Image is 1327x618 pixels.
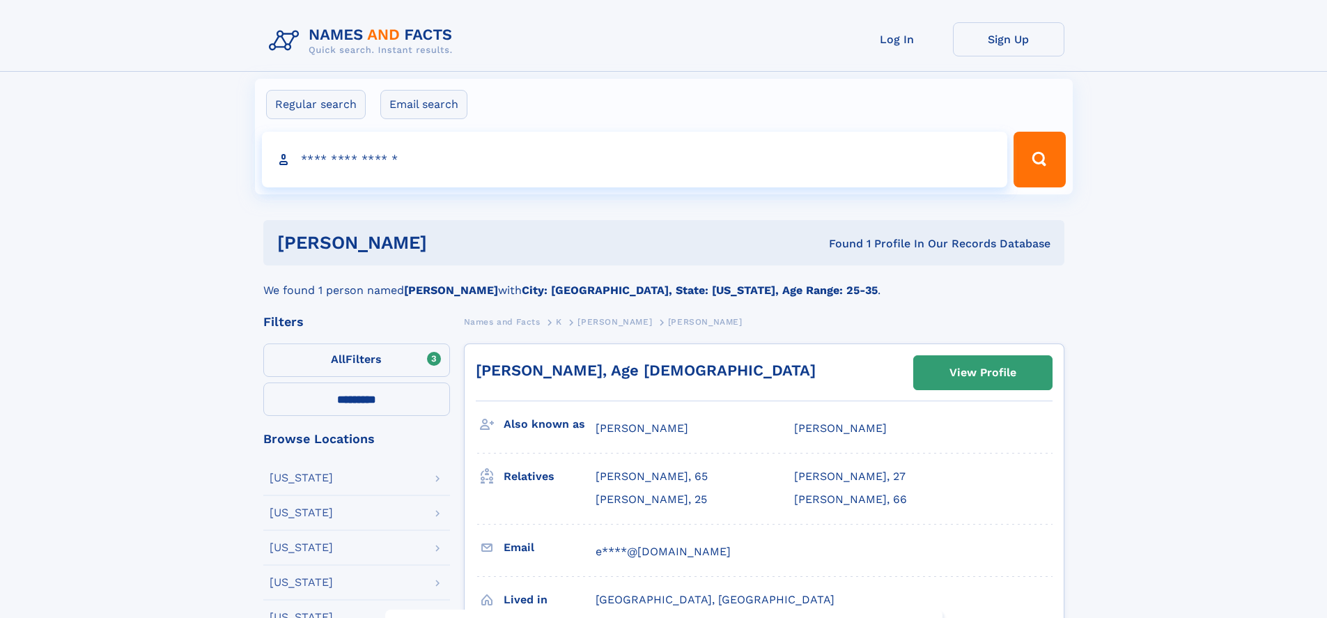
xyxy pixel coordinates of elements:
[270,577,333,588] div: [US_STATE]
[504,412,596,436] h3: Also known as
[263,316,450,328] div: Filters
[794,422,887,435] span: [PERSON_NAME]
[953,22,1064,56] a: Sign Up
[841,22,953,56] a: Log In
[263,22,464,60] img: Logo Names and Facts
[596,422,688,435] span: [PERSON_NAME]
[464,313,541,330] a: Names and Facts
[270,507,333,518] div: [US_STATE]
[596,593,835,606] span: [GEOGRAPHIC_DATA], [GEOGRAPHIC_DATA]
[668,317,743,327] span: [PERSON_NAME]
[262,132,1008,187] input: search input
[266,90,366,119] label: Regular search
[794,492,907,507] a: [PERSON_NAME], 66
[263,343,450,377] label: Filters
[263,433,450,445] div: Browse Locations
[270,542,333,553] div: [US_STATE]
[504,588,596,612] h3: Lived in
[504,536,596,559] h3: Email
[949,357,1016,389] div: View Profile
[556,317,562,327] span: K
[577,317,652,327] span: [PERSON_NAME]
[270,472,333,484] div: [US_STATE]
[1014,132,1065,187] button: Search Button
[476,362,816,379] a: [PERSON_NAME], Age [DEMOGRAPHIC_DATA]
[404,284,498,297] b: [PERSON_NAME]
[522,284,878,297] b: City: [GEOGRAPHIC_DATA], State: [US_STATE], Age Range: 25-35
[277,234,628,252] h1: [PERSON_NAME]
[794,469,906,484] a: [PERSON_NAME], 27
[556,313,562,330] a: K
[914,356,1052,389] a: View Profile
[628,236,1050,252] div: Found 1 Profile In Our Records Database
[380,90,467,119] label: Email search
[331,353,346,366] span: All
[596,469,708,484] a: [PERSON_NAME], 65
[263,265,1064,299] div: We found 1 person named with .
[504,465,596,488] h3: Relatives
[577,313,652,330] a: [PERSON_NAME]
[596,492,707,507] a: [PERSON_NAME], 25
